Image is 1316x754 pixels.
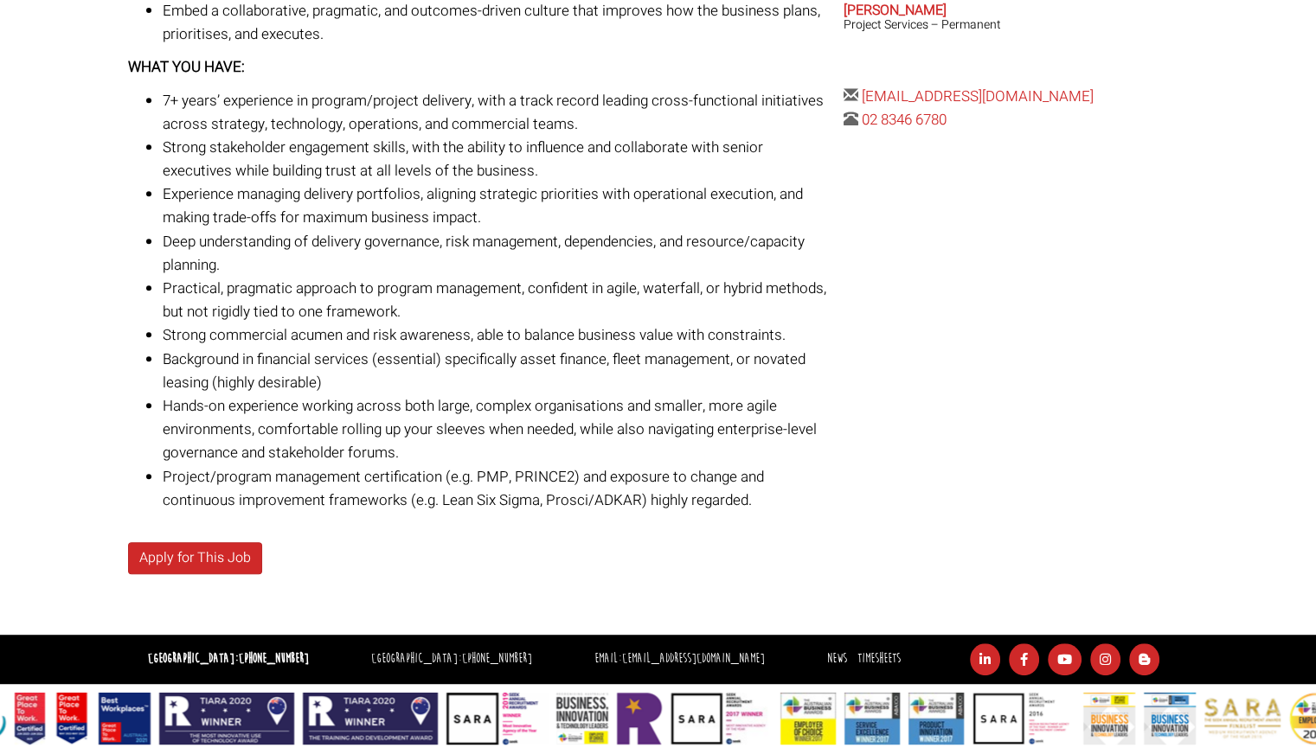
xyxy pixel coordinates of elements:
a: [PHONE_NUMBER] [239,650,309,667]
a: Apply for This Job [128,542,262,574]
li: Hands-on experience working across both large, complex organisations and smaller, more agile envi... [163,394,831,465]
a: News [827,650,847,667]
strong: WHAT YOU HAVE: [128,56,245,78]
li: Background in financial services (essential) specifically asset finance, fleet management, or nov... [163,348,831,394]
a: [EMAIL_ADDRESS][DOMAIN_NAME] [622,650,765,667]
li: 7+ years’ experience in program/project delivery, with a track record leading cross-functional in... [163,89,831,136]
a: [PHONE_NUMBER] [462,650,532,667]
a: 02 8346 6780 [862,109,947,131]
li: Email: [590,647,769,672]
li: Practical, pragmatic approach to program management, confident in agile, waterfall, or hybrid met... [163,277,831,323]
li: Project/program management certification (e.g. PMP, PRINCE2) and exposure to change and continuou... [163,465,831,512]
a: Timesheets [857,650,901,667]
h2: [PERSON_NAME] [844,3,1188,19]
li: Deep understanding of delivery governance, risk management, dependencies, and resource/capacity p... [163,230,831,277]
li: Experience managing delivery portfolios, aligning strategic priorities with operational execution... [163,182,831,229]
li: Strong commercial acumen and risk awareness, able to balance business value with constraints. [163,323,831,347]
li: [GEOGRAPHIC_DATA]: [367,647,536,672]
strong: [GEOGRAPHIC_DATA]: [148,650,309,667]
h3: Project Services – Permanent [844,18,1188,31]
a: [EMAIL_ADDRESS][DOMAIN_NAME] [862,86,1094,107]
li: Strong stakeholder engagement skills, with the ability to influence and collaborate with senior e... [163,136,831,182]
